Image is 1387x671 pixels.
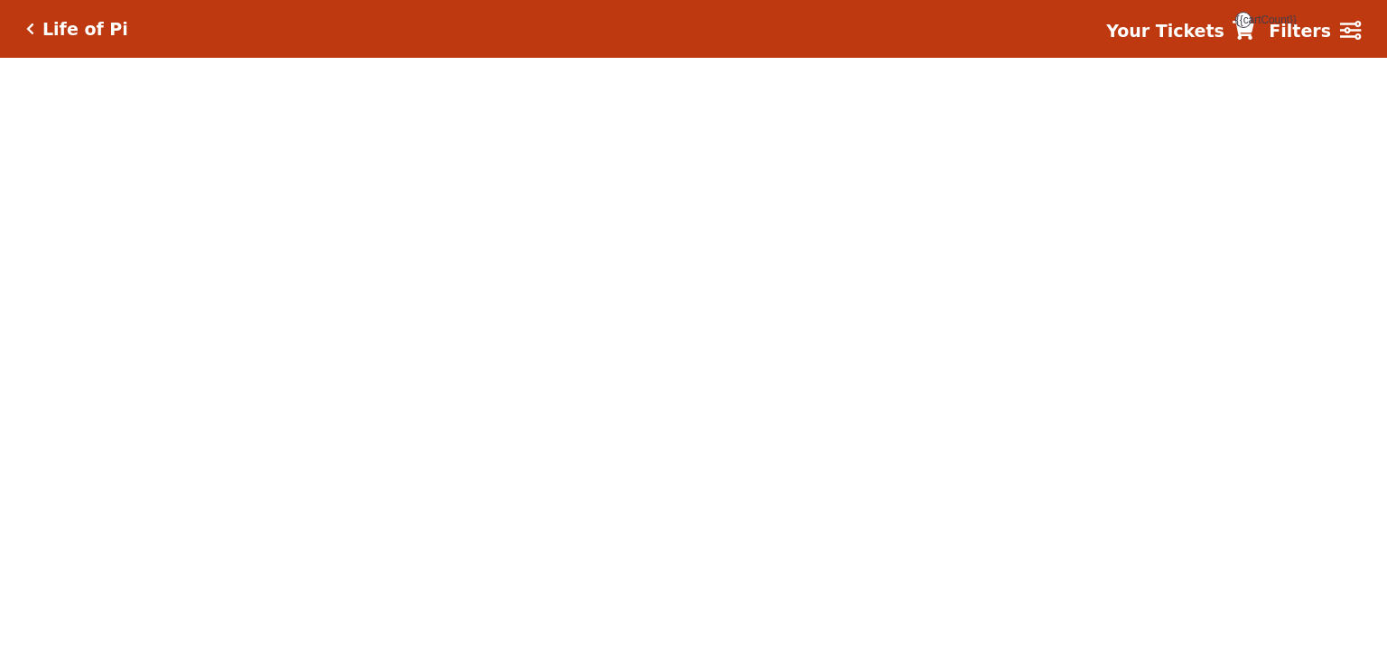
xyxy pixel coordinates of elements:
[1269,18,1361,44] a: Filters
[1106,18,1254,44] a: Your Tickets {{cartCount}}
[42,19,128,40] h5: Life of Pi
[1235,12,1252,28] span: {{cartCount}}
[1269,21,1331,41] strong: Filters
[26,23,34,35] a: Click here to go back to filters
[1106,21,1224,41] strong: Your Tickets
